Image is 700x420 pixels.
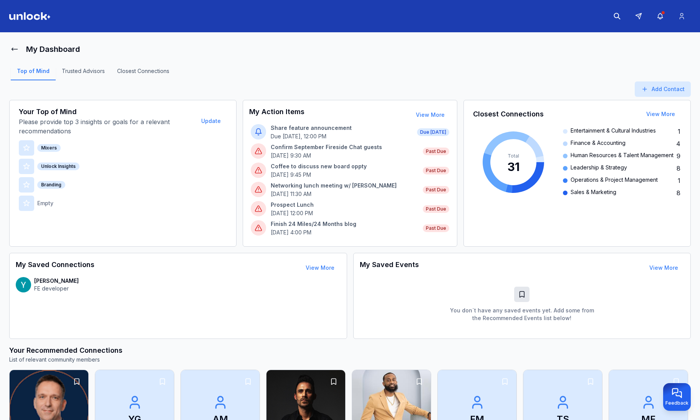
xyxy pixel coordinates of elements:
[271,190,419,198] p: [DATE] 11:30 AM
[271,220,419,228] p: Finish 24 Miles/24 Months blog
[16,277,31,292] img: contact-avatar
[271,124,413,132] p: Share feature announcement
[677,188,680,198] span: 8
[300,260,341,276] button: View More
[16,259,94,276] h3: My Saved Connections
[571,164,627,173] span: Leadership & Strategy
[410,107,451,123] button: View More
[676,139,680,148] span: 4
[677,151,680,161] span: 9
[34,285,79,292] p: FE developer
[643,260,684,276] button: View More
[360,259,419,276] h3: My Saved Events
[649,264,678,271] a: View More
[271,229,419,236] p: [DATE] 4:00 PM
[271,143,419,151] p: Confirm September Fireside Chat guests
[678,127,680,136] span: 1
[37,181,65,189] div: Branding
[571,188,616,198] span: Sales & Marketing
[37,199,53,207] p: Empty
[677,164,680,173] span: 8
[9,356,691,364] p: List of relevant community members
[271,201,419,209] p: Prospect Lunch
[423,224,449,232] span: Past Due
[26,44,80,55] h1: My Dashboard
[56,67,111,80] a: Trusted Advisors
[11,67,56,80] a: Top of Mind
[571,139,626,148] span: Finance & Accounting
[9,12,51,20] img: Logo
[571,176,658,185] span: Operations & Project Management
[423,186,449,194] span: Past Due
[271,182,419,189] p: Networking lunch meeting w/ [PERSON_NAME]
[271,152,419,159] p: [DATE] 9:30 AM
[635,81,691,97] button: Add Contact
[19,106,194,117] h3: Your Top of Mind
[271,171,419,179] p: [DATE] 9:45 PM
[423,167,449,174] span: Past Due
[271,133,413,140] p: Due [DATE], 12:00 PM
[271,163,419,170] p: Coffee to discuss new board oppty
[640,106,681,122] button: View More
[508,153,519,159] tspan: Total
[508,160,520,174] tspan: 31
[571,127,656,136] span: Entertainment & Cultural Industries
[249,106,304,123] h3: My Action Items
[571,151,674,161] span: Human Resources & Talent Management
[37,144,61,152] div: Mixers
[417,128,449,136] span: Due [DATE]
[195,113,227,129] button: Update
[19,117,194,136] p: Please provide top 3 insights or goals for a relevant recommendations
[111,67,175,80] a: Closest Connections
[423,205,449,213] span: Past Due
[271,209,419,217] p: [DATE] 12:00 PM
[34,277,79,285] p: [PERSON_NAME]
[37,163,79,170] div: Unlock Insights
[445,307,599,322] p: You don`t have any saved events yet. Add some from the Recommended Events list below!
[473,109,544,120] h3: Closest Connections
[665,400,688,406] span: Feedback
[9,345,691,356] h3: Your Recommended Connections
[663,383,691,411] button: Provide feedback
[423,148,449,155] span: Past Due
[678,176,680,185] span: 1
